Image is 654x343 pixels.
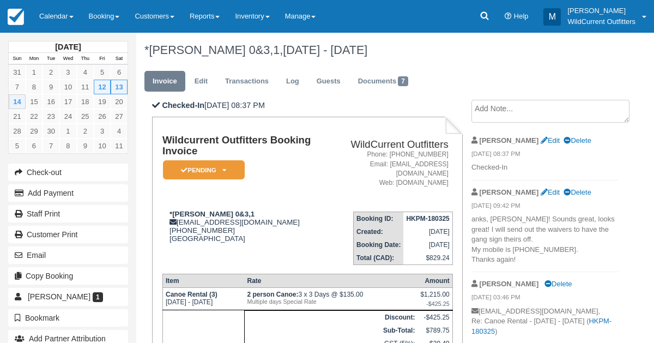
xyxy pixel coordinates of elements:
[480,136,539,145] strong: [PERSON_NAME]
[94,65,111,80] a: 5
[162,274,244,288] th: Item
[59,124,76,139] a: 1
[186,71,216,92] a: Edit
[43,80,59,94] a: 9
[166,291,217,298] strong: Canoe Rental (3)
[59,94,76,109] a: 17
[94,124,111,139] a: 3
[169,210,255,218] strong: *[PERSON_NAME] 0&3,1
[111,109,128,124] a: 27
[244,274,417,288] th: Rate
[9,139,26,153] a: 5
[8,309,128,327] button: Bookmark
[480,188,539,196] strong: [PERSON_NAME]
[420,291,449,307] div: $1,215.00
[9,94,26,109] a: 14
[8,205,128,222] a: Staff Print
[77,65,94,80] a: 4
[8,184,128,202] button: Add Payment
[43,109,59,124] a: 23
[26,139,43,153] a: 6
[283,43,367,57] span: [DATE] - [DATE]
[403,225,452,238] td: [DATE]
[111,139,128,153] a: 11
[77,80,94,94] a: 11
[162,288,244,310] td: [DATE] - [DATE]
[278,71,307,92] a: Log
[26,53,43,65] th: Mon
[9,109,26,124] a: 21
[471,293,619,305] em: [DATE] 03:46 PM
[564,188,591,196] a: Delete
[331,139,449,151] h2: WildCurrent Outfitters
[152,100,463,111] p: [DATE] 08:37 PM
[94,80,111,94] a: 12
[541,136,560,145] a: Edit
[567,16,635,27] p: WildCurrent Outfitters
[43,139,59,153] a: 7
[111,124,128,139] a: 4
[244,324,417,337] th: Sub-Total:
[43,65,59,80] a: 2
[417,274,452,288] th: Amount
[331,150,449,188] address: Phone: [PHONE_NUMBER] Email: [EMAIL_ADDRESS][DOMAIN_NAME] Web: [DOMAIN_NAME]
[8,164,128,181] button: Check-out
[9,124,26,139] a: 28
[8,246,128,264] button: Email
[244,288,417,310] td: 3 x 3 Days @ $135.00
[59,65,76,80] a: 3
[26,65,43,80] a: 1
[77,139,94,153] a: 9
[26,80,43,94] a: 8
[544,280,572,288] a: Delete
[244,311,417,324] th: Discount:
[59,139,76,153] a: 8
[94,109,111,124] a: 26
[247,291,298,298] strong: 2 person Canoe
[9,80,26,94] a: 7
[26,94,43,109] a: 15
[9,53,26,65] th: Sun
[471,149,619,161] em: [DATE] 08:37 PM
[471,317,611,335] a: HKPM-180325
[354,251,404,265] th: Total (CAD):
[26,124,43,139] a: 29
[514,12,529,20] span: Help
[417,324,452,337] td: $789.75
[8,226,128,243] a: Customer Print
[162,135,326,157] h1: Wildcurrent Outfitters Booking Invoice
[8,9,24,25] img: checkfront-main-nav-mini-logo.png
[420,300,449,307] em: -$425.25
[77,109,94,124] a: 25
[111,94,128,109] a: 20
[144,44,619,57] h1: *[PERSON_NAME] 0&3,1,
[77,124,94,139] a: 2
[350,71,416,92] a: Documents7
[9,65,26,80] a: 31
[111,80,128,94] a: 13
[162,160,241,180] a: Pending
[43,94,59,109] a: 16
[471,201,619,213] em: [DATE] 09:42 PM
[471,214,619,265] p: anks, [PERSON_NAME]! Sounds great, looks great! I will send out the waivers to have the gang sign...
[28,292,90,301] span: [PERSON_NAME]
[417,311,452,324] td: -$425.25
[59,80,76,94] a: 10
[403,251,452,265] td: $829.24
[354,225,404,238] th: Created:
[94,139,111,153] a: 10
[480,280,539,288] strong: [PERSON_NAME]
[77,94,94,109] a: 18
[564,136,591,145] a: Delete
[59,53,76,65] th: Wed
[43,53,59,65] th: Tue
[406,215,449,222] strong: HKPM-180325
[144,71,185,92] a: Invoice
[541,188,560,196] a: Edit
[59,109,76,124] a: 24
[26,109,43,124] a: 22
[308,71,349,92] a: Guests
[543,8,561,26] div: M
[567,5,635,16] p: [PERSON_NAME]
[471,163,619,173] p: Checked-In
